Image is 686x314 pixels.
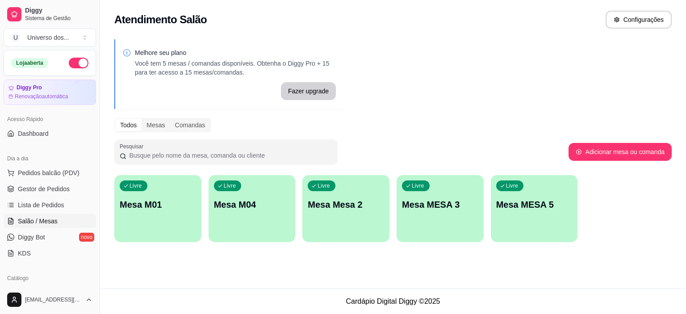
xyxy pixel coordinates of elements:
p: Mesa M04 [214,198,290,211]
a: Lista de Pedidos [4,198,96,212]
label: Pesquisar [120,142,146,150]
button: LivreMesa MESA 5 [491,175,578,242]
p: Melhore seu plano [135,48,336,57]
p: Livre [130,182,142,189]
span: [EMAIL_ADDRESS][DOMAIN_NAME] [25,296,82,303]
button: Pedidos balcão (PDV) [4,166,96,180]
h2: Atendimento Salão [114,13,207,27]
a: Diggy ProRenovaçãoautomática [4,80,96,105]
span: U [11,33,20,42]
p: Mesa MESA 3 [402,198,478,211]
a: Diggy Botnovo [4,230,96,244]
input: Pesquisar [126,151,332,160]
button: LivreMesa MESA 3 [397,175,484,242]
span: Lista de Pedidos [18,201,64,209]
button: Fazer upgrade [281,82,336,100]
a: DiggySistema de Gestão [4,4,96,25]
div: Loja aberta [11,58,48,68]
span: KDS [18,249,31,258]
a: Gestor de Pedidos [4,182,96,196]
span: Diggy [25,7,92,15]
a: Dashboard [4,126,96,141]
span: Diggy Bot [18,233,45,242]
p: Você tem 5 mesas / comandas disponíveis. Obtenha o Diggy Pro + 15 para ter acesso a 15 mesas/coma... [135,59,336,77]
p: Livre [224,182,236,189]
article: Renovação automática [15,93,68,100]
button: Adicionar mesa ou comanda [569,143,672,161]
a: KDS [4,246,96,260]
div: Mesas [142,119,170,131]
p: Mesa M01 [120,198,196,211]
div: Acesso Rápido [4,112,96,126]
button: [EMAIL_ADDRESS][DOMAIN_NAME] [4,289,96,310]
button: Configurações [606,11,672,29]
div: Comandas [170,119,210,131]
p: Livre [506,182,519,189]
div: Dia a dia [4,151,96,166]
div: Catálogo [4,271,96,285]
footer: Cardápio Digital Diggy © 2025 [100,289,686,314]
article: Diggy Pro [17,84,42,91]
div: Todos [115,119,142,131]
div: Universo dos ... [27,33,69,42]
span: Pedidos balcão (PDV) [18,168,79,177]
button: Alterar Status [69,58,88,68]
a: Salão / Mesas [4,214,96,228]
button: Select a team [4,29,96,46]
p: Mesa Mesa 2 [308,198,384,211]
p: Livre [318,182,330,189]
button: LivreMesa M04 [209,175,296,242]
span: Sistema de Gestão [25,15,92,22]
p: Livre [412,182,424,189]
span: Salão / Mesas [18,217,58,226]
button: LivreMesa M01 [114,175,201,242]
span: Dashboard [18,129,49,138]
p: Mesa MESA 5 [496,198,573,211]
button: LivreMesa Mesa 2 [302,175,389,242]
span: Gestor de Pedidos [18,184,70,193]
